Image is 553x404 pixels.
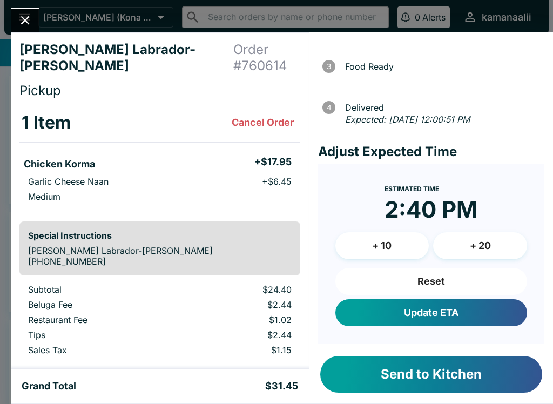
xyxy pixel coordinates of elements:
h5: Grand Total [22,380,76,393]
p: $1.02 [186,314,292,325]
h5: $31.45 [265,380,298,393]
span: Food Ready [340,62,544,71]
button: Close [11,9,39,32]
p: Garlic Cheese Naan [28,176,109,187]
span: Pickup [19,83,61,98]
h4: Adjust Expected Time [318,144,544,160]
text: 3 [327,62,331,71]
table: orders table [19,284,300,360]
p: Sales Tax [28,345,169,355]
h3: 1 Item [22,112,71,133]
button: + 20 [433,232,527,259]
p: $24.40 [186,284,292,295]
p: + $6.45 [262,176,292,187]
p: Tips [28,329,169,340]
p: Restaurant Fee [28,314,169,325]
button: Reset [335,268,527,295]
p: $2.44 [186,299,292,310]
p: $1.15 [186,345,292,355]
span: Delivered [340,103,544,112]
span: Estimated Time [385,185,439,193]
p: [PERSON_NAME] Labrador-[PERSON_NAME] [PHONE_NUMBER] [28,245,292,267]
h6: Special Instructions [28,230,292,241]
button: Send to Kitchen [320,356,542,393]
time: 2:40 PM [385,196,477,224]
h4: [PERSON_NAME] Labrador-[PERSON_NAME] [19,42,233,74]
p: Beluga Fee [28,299,169,310]
button: Cancel Order [227,112,298,133]
h5: + $17.95 [254,156,292,169]
em: Expected: [DATE] 12:00:51 PM [345,114,470,125]
text: 4 [326,103,331,112]
h4: Order # 760614 [233,42,300,74]
table: orders table [19,103,300,213]
p: Subtotal [28,284,169,295]
h5: Chicken Korma [24,158,95,171]
button: Update ETA [335,299,527,326]
button: + 10 [335,232,429,259]
p: Medium [28,191,60,202]
p: $2.44 [186,329,292,340]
